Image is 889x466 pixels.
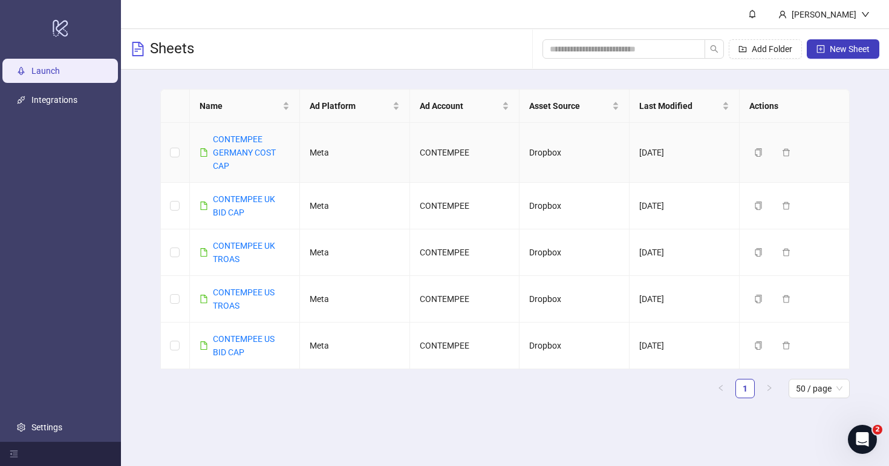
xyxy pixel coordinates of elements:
span: bell [748,10,757,18]
a: CONTEMPEE UK TROAS [213,241,275,264]
span: delete [782,295,790,303]
th: Actions [740,90,850,123]
span: down [861,10,870,19]
td: CONTEMPEE [410,276,520,323]
span: file [200,248,208,257]
th: Ad Platform [300,90,410,123]
span: delete [782,202,790,210]
span: folder-add [738,45,747,53]
span: Last Modified [639,99,720,113]
a: 1 [736,379,754,398]
li: Previous Page [711,379,731,398]
span: menu-fold [10,450,18,458]
td: [DATE] [630,323,740,369]
a: CONTEMPEE US TROAS [213,287,275,310]
li: 1 [735,379,755,398]
td: [DATE] [630,123,740,183]
td: CONTEMPEE [410,183,520,229]
span: file-text [131,42,145,56]
td: Dropbox [519,276,630,323]
span: Add Folder [752,44,792,54]
span: plus-square [816,45,825,53]
a: Launch [31,66,60,76]
td: CONTEMPEE [410,229,520,276]
span: delete [782,148,790,157]
a: CONTEMPEE US BID CAP [213,334,275,357]
div: [PERSON_NAME] [787,8,861,21]
span: New Sheet [830,44,870,54]
span: file [200,341,208,350]
button: New Sheet [807,39,879,59]
span: delete [782,248,790,257]
a: Settings [31,422,62,432]
span: file [200,148,208,157]
td: CONTEMPEE [410,323,520,369]
h3: Sheets [150,39,194,59]
td: CONTEMPEE [410,123,520,183]
span: Name [200,99,280,113]
td: Meta [300,323,410,369]
span: file [200,202,208,210]
td: Dropbox [519,123,630,183]
td: Dropbox [519,183,630,229]
button: right [760,379,779,398]
td: Dropbox [519,323,630,369]
td: Meta [300,276,410,323]
button: Add Folder [729,39,802,59]
span: copy [754,248,763,257]
a: CONTEMPEE UK BID CAP [213,194,275,217]
span: copy [754,341,763,350]
a: Integrations [31,95,77,105]
button: left [711,379,731,398]
td: Dropbox [519,229,630,276]
span: delete [782,341,790,350]
span: 2 [873,425,882,435]
a: CONTEMPEE GERMANY COST CAP [213,134,276,171]
td: [DATE] [630,276,740,323]
span: 50 / page [796,379,842,398]
span: copy [754,148,763,157]
span: search [710,45,718,53]
td: Meta [300,183,410,229]
span: right [766,384,773,392]
span: copy [754,202,763,210]
td: [DATE] [630,229,740,276]
span: copy [754,295,763,303]
span: file [200,295,208,303]
td: [DATE] [630,183,740,229]
iframe: Intercom live chat [848,425,877,454]
th: Name [190,90,300,123]
th: Last Modified [630,90,740,123]
span: user [778,10,787,19]
span: Ad Platform [310,99,390,113]
td: Meta [300,123,410,183]
li: Next Page [760,379,779,398]
span: Ad Account [420,99,500,113]
div: Page Size [789,379,850,398]
span: left [717,384,725,392]
td: Meta [300,229,410,276]
span: Asset Source [529,99,610,113]
th: Ad Account [410,90,520,123]
th: Asset Source [519,90,630,123]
